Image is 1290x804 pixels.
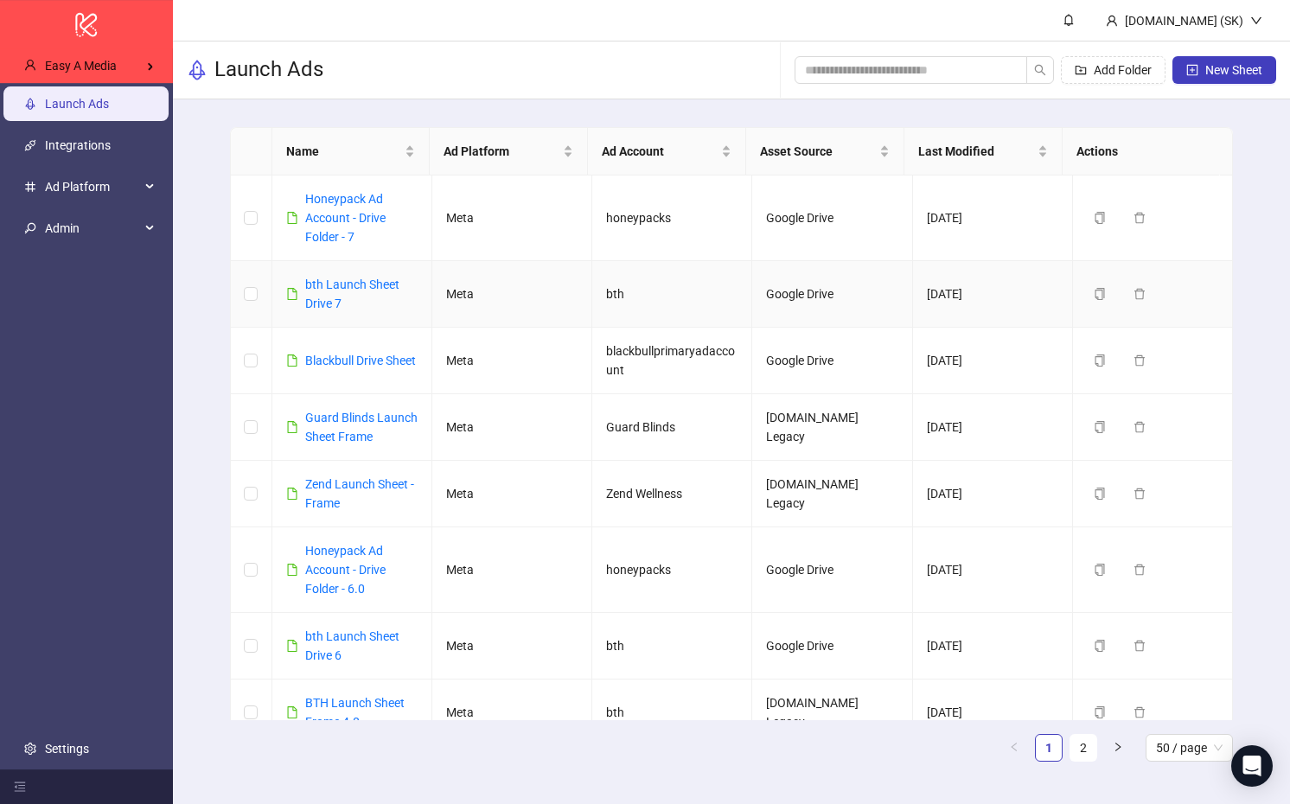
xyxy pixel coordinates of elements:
[1134,354,1146,367] span: delete
[746,128,904,175] th: Asset Source
[1036,735,1062,761] a: 1
[1009,742,1019,752] span: left
[752,394,912,461] td: [DOMAIN_NAME] Legacy
[286,640,298,652] span: file
[24,181,36,193] span: number
[432,680,592,746] td: Meta
[286,212,298,224] span: file
[1146,734,1233,762] div: Page Size
[45,59,117,73] span: Easy A Media
[305,192,386,244] a: Honeypack Ad Account - Drive Folder - 7
[1094,354,1106,367] span: copy
[592,175,752,261] td: honeypacks
[1070,734,1097,762] li: 2
[432,394,592,461] td: Meta
[1035,734,1063,762] li: 1
[752,680,912,746] td: [DOMAIN_NAME] Legacy
[1104,734,1132,762] li: Next Page
[592,394,752,461] td: Guard Blinds
[1000,734,1028,762] li: Previous Page
[913,461,1073,527] td: [DATE]
[45,97,109,111] a: Launch Ads
[444,142,559,161] span: Ad Platform
[1094,564,1106,576] span: copy
[1063,14,1075,26] span: bell
[592,613,752,680] td: bth
[1094,706,1106,718] span: copy
[913,328,1073,394] td: [DATE]
[588,128,746,175] th: Ad Account
[1094,640,1106,652] span: copy
[1134,640,1146,652] span: delete
[1134,564,1146,576] span: delete
[432,175,592,261] td: Meta
[1104,734,1132,762] button: right
[14,781,26,793] span: menu-fold
[45,742,89,756] a: Settings
[1172,56,1276,84] button: New Sheet
[1061,56,1165,84] button: Add Folder
[430,128,588,175] th: Ad Platform
[45,211,140,246] span: Admin
[432,461,592,527] td: Meta
[752,461,912,527] td: [DOMAIN_NAME] Legacy
[432,613,592,680] td: Meta
[1134,706,1146,718] span: delete
[187,60,208,80] span: rocket
[24,222,36,234] span: key
[592,680,752,746] td: bth
[913,680,1073,746] td: [DATE]
[286,564,298,576] span: file
[752,261,912,328] td: Google Drive
[1205,63,1262,77] span: New Sheet
[592,527,752,613] td: honeypacks
[752,175,912,261] td: Google Drive
[1186,64,1198,76] span: plus-square
[904,128,1063,175] th: Last Modified
[1094,288,1106,300] span: copy
[1231,745,1273,787] div: Open Intercom Messenger
[913,261,1073,328] td: [DATE]
[305,696,405,729] a: BTH Launch Sheet Frame 4.0
[592,261,752,328] td: bth
[286,354,298,367] span: file
[1094,63,1152,77] span: Add Folder
[1106,15,1118,27] span: user
[24,60,36,72] span: user
[602,142,718,161] span: Ad Account
[286,706,298,718] span: file
[760,142,876,161] span: Asset Source
[214,56,323,84] h3: Launch Ads
[1134,288,1146,300] span: delete
[913,175,1073,261] td: [DATE]
[286,142,402,161] span: Name
[1094,212,1106,224] span: copy
[1075,64,1087,76] span: folder-add
[286,421,298,433] span: file
[1000,734,1028,762] button: left
[1250,15,1262,27] span: down
[1070,735,1096,761] a: 2
[752,328,912,394] td: Google Drive
[1034,64,1046,76] span: search
[1063,128,1221,175] th: Actions
[286,288,298,300] span: file
[305,411,418,443] a: Guard Blinds Launch Sheet Frame
[752,613,912,680] td: Google Drive
[1156,735,1223,761] span: 50 / page
[1094,421,1106,433] span: copy
[913,613,1073,680] td: [DATE]
[913,527,1073,613] td: [DATE]
[272,128,431,175] th: Name
[1134,488,1146,500] span: delete
[305,354,416,367] a: Blackbull Drive Sheet
[432,527,592,613] td: Meta
[305,544,386,596] a: Honeypack Ad Account - Drive Folder - 6.0
[1134,421,1146,433] span: delete
[913,394,1073,461] td: [DATE]
[1094,488,1106,500] span: copy
[918,142,1034,161] span: Last Modified
[1134,212,1146,224] span: delete
[45,138,111,152] a: Integrations
[305,629,399,662] a: bth Launch Sheet Drive 6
